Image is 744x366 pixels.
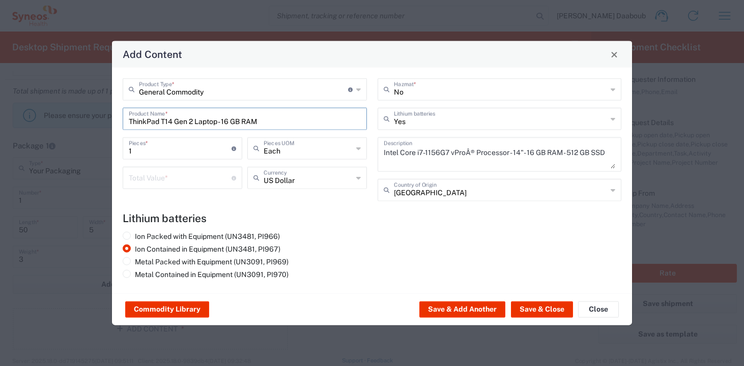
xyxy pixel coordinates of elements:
[419,301,505,318] button: Save & Add Another
[123,47,182,62] h4: Add Content
[123,212,621,225] h4: Lithium batteries
[123,245,280,254] label: Ion Contained in Equipment (UN3481, PI967)
[511,301,573,318] button: Save & Close
[123,257,289,266] label: Metal Packed with Equipment (UN3091, PI969)
[578,301,619,318] button: Close
[123,232,280,241] label: Ion Packed with Equipment (UN3481, PI966)
[123,270,289,279] label: Metal Contained in Equipment (UN3091, PI970)
[607,47,621,62] button: Close
[125,301,209,318] button: Commodity Library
